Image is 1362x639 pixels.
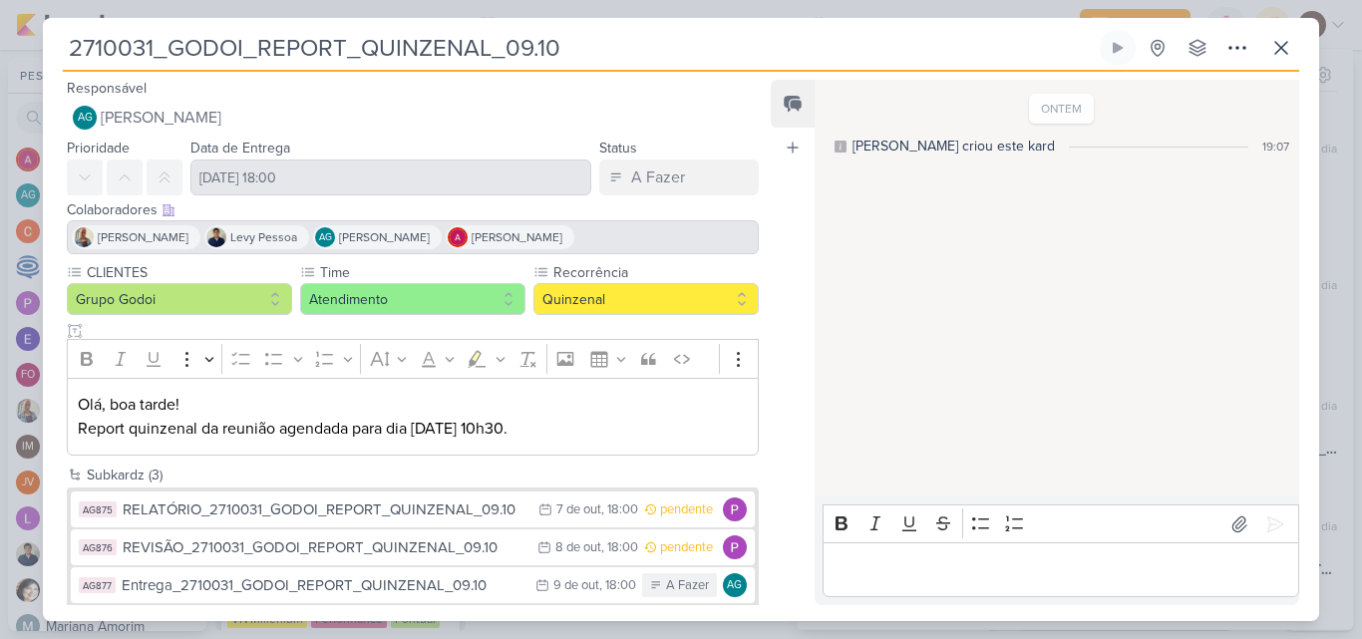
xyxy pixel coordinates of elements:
img: Distribuição Time Estratégico [723,535,747,559]
label: CLIENTES [85,262,292,283]
div: A Fazer [666,576,709,596]
img: Alessandra Gomes [448,227,468,247]
p: AG [78,113,93,124]
div: AG877 [79,577,116,593]
div: Editor toolbar [67,339,759,378]
label: Recorrência [551,262,759,283]
input: Select a date [190,160,591,195]
button: AG877 Entrega_2710031_GODOI_REPORT_QUINZENAL_09.10 9 de out , 18:00 A Fazer AG [71,567,755,603]
p: AG [319,233,332,243]
div: AG875 [79,501,117,517]
img: Iara Santos [74,227,94,247]
div: Aline Gimenez Graciano [315,227,335,247]
div: REVISÃO_2710031_GODOI_REPORT_QUINZENAL_09.10 [123,536,527,559]
div: , 18:00 [601,541,638,554]
div: AG876 [79,539,117,555]
button: AG875 RELATÓRIO_2710031_GODOI_REPORT_QUINZENAL_09.10 7 de out , 18:00 pendente [71,491,755,527]
div: Aline Gimenez Graciano [723,573,747,597]
label: Time [318,262,525,283]
label: Status [599,140,637,157]
div: 9 de out [553,579,599,592]
img: Distribuição Time Estratégico [723,497,747,521]
p: Olá, boa tarde! Report quinzenal da reunião agendada para dia [DATE] 10h30. [78,393,748,441]
button: AG [PERSON_NAME] [67,100,759,136]
span: [PERSON_NAME] [472,228,562,246]
label: Prioridade [67,140,130,157]
span: [PERSON_NAME] [101,106,221,130]
label: Data de Entrega [190,140,290,157]
button: Atendimento [300,283,525,315]
input: Kard Sem Título [63,30,1096,66]
p: AG [727,580,742,591]
div: Editor toolbar [823,504,1299,543]
div: 8 de out [555,541,601,554]
div: Ligar relógio [1110,40,1126,56]
div: 19:07 [1262,138,1289,156]
div: , 18:00 [599,579,636,592]
img: Levy Pessoa [206,227,226,247]
button: AG876 REVISÃO_2710031_GODOI_REPORT_QUINZENAL_09.10 8 de out , 18:00 pendente [71,529,755,565]
label: Responsável [67,80,147,97]
span: [PERSON_NAME] [339,228,430,246]
button: Quinzenal [533,283,759,315]
button: A Fazer [599,160,759,195]
div: A Fazer [631,165,685,189]
div: [PERSON_NAME] criou este kard [852,136,1055,157]
div: Colaboradores [67,199,759,220]
div: 7 de out [556,503,601,516]
div: Entrega_2710031_GODOI_REPORT_QUINZENAL_09.10 [122,574,525,597]
div: , 18:00 [601,503,638,516]
div: Editor editing area: main [823,542,1299,597]
div: Subkardz (3) [87,465,759,485]
button: Grupo Godoi [67,283,292,315]
span: [PERSON_NAME] [98,228,188,246]
div: Editor editing area: main [67,378,759,457]
div: RELATÓRIO_2710031_GODOI_REPORT_QUINZENAL_09.10 [123,498,528,521]
span: Levy Pessoa [230,228,297,246]
div: Aline Gimenez Graciano [73,106,97,130]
